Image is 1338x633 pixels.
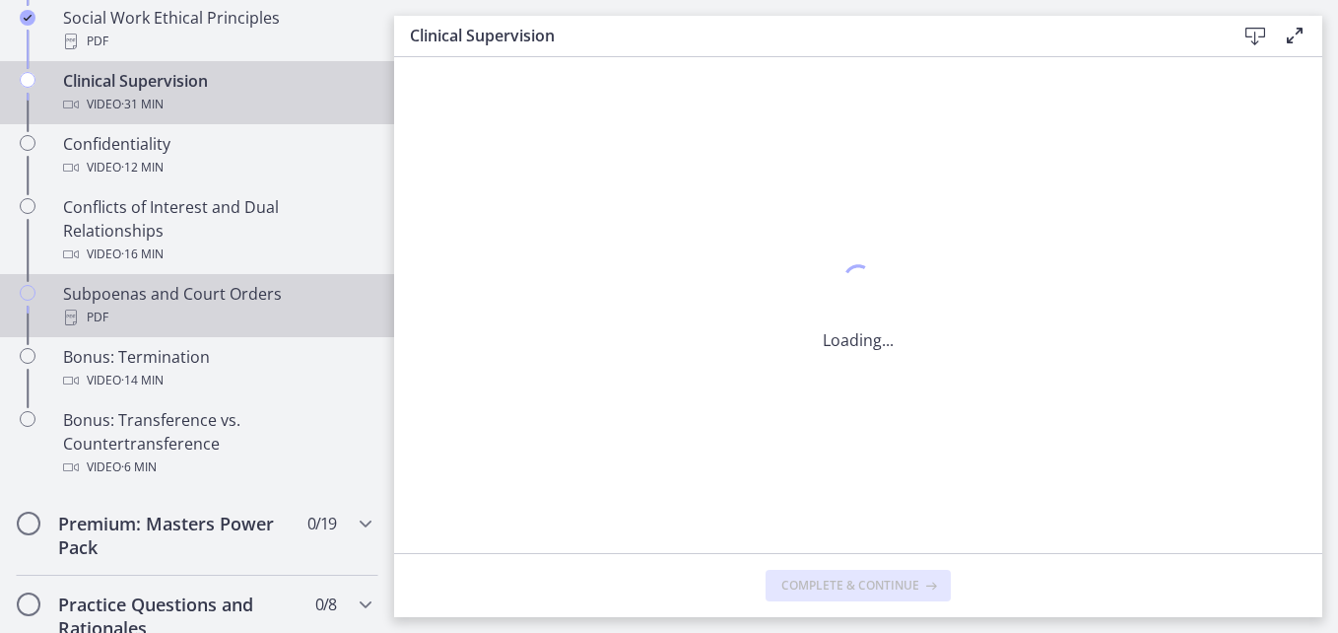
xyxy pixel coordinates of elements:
i: Completed [20,10,35,26]
div: PDF [63,306,370,329]
div: Video [63,369,370,392]
span: 0 / 8 [315,593,336,616]
span: 0 / 19 [307,512,336,535]
div: Video [63,456,370,479]
h2: Premium: Masters Power Pack [58,512,299,559]
span: · 12 min [121,156,164,179]
div: Bonus: Termination [63,345,370,392]
div: Video [63,93,370,116]
div: Subpoenas and Court Orders [63,282,370,329]
div: 1 [823,259,894,305]
span: · 16 min [121,243,164,266]
h3: Clinical Supervision [410,24,1204,47]
p: Loading... [823,328,894,352]
div: Video [63,156,370,179]
div: Social Work Ethical Principles [63,6,370,53]
span: · 14 min [121,369,164,392]
div: PDF [63,30,370,53]
div: Video [63,243,370,266]
div: Conflicts of Interest and Dual Relationships [63,195,370,266]
div: Bonus: Transference vs. Countertransference [63,408,370,479]
span: · 31 min [121,93,164,116]
span: · 6 min [121,456,157,479]
div: Clinical Supervision [63,69,370,116]
button: Complete & continue [766,570,951,601]
span: Complete & continue [781,578,919,594]
div: Confidentiality [63,132,370,179]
